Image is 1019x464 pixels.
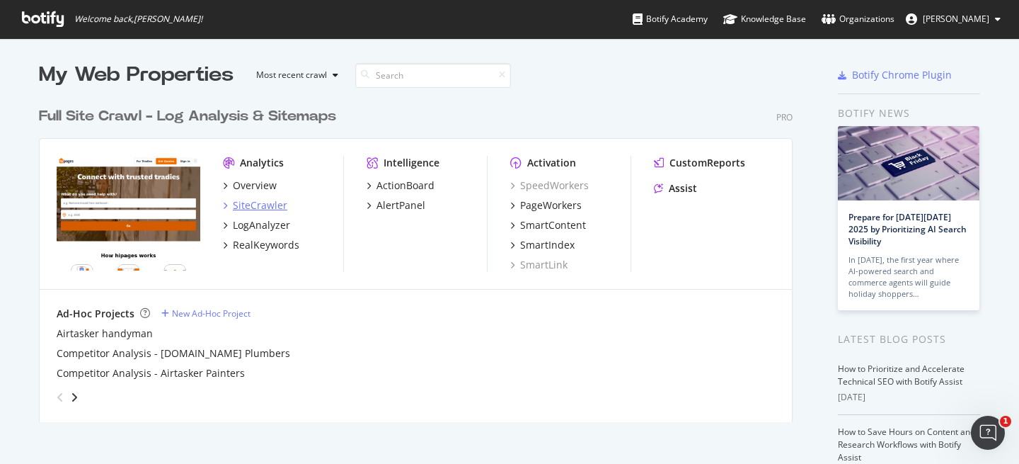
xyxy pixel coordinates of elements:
span: Winnie Ye [923,13,989,25]
div: New Ad-Hoc Project [172,307,251,319]
input: Search [355,63,511,88]
img: hipages.com.au [57,156,200,271]
a: Competitor Analysis - [DOMAIN_NAME] Plumbers [57,346,290,361]
div: PageWorkers [520,198,582,213]
div: Overview [233,179,277,193]
div: In [DATE], the first year where AI-powered search and commerce agents will guide holiday shoppers… [848,254,969,300]
a: Competitor Analysis - Airtasker Painters [57,366,245,380]
a: SiteCrawler [223,198,287,213]
div: angle-left [51,386,69,409]
div: Activation [527,156,576,170]
div: Latest Blog Posts [838,332,980,347]
div: Pro [776,111,793,123]
div: ActionBoard [376,179,434,193]
iframe: Intercom live chat [971,416,1005,450]
div: SmartIndex [520,238,575,252]
div: Botify Chrome Plugin [852,68,952,82]
a: CustomReports [654,156,745,170]
div: LogAnalyzer [233,218,290,232]
div: Most recent crawl [256,71,327,79]
div: AlertPanel [376,198,425,213]
div: RealKeywords [233,238,299,252]
span: Welcome back, [PERSON_NAME] ! [74,13,202,25]
a: Assist [654,181,697,196]
div: My Web Properties [39,61,234,89]
div: Analytics [240,156,284,170]
div: Organizations [822,12,894,26]
a: SmartContent [510,218,586,232]
a: How to Save Hours on Content and Research Workflows with Botify Assist [838,426,975,463]
div: Botify news [838,106,980,121]
div: angle-right [69,390,79,404]
a: LogAnalyzer [223,218,290,232]
div: CustomReports [669,156,745,170]
div: Ad-Hoc Projects [57,307,134,321]
span: 1 [1000,416,1011,427]
div: [DATE] [838,391,980,404]
a: RealKeywords [223,238,299,252]
a: SmartIndex [510,238,575,252]
a: Full Site Crawl - Log Analysis & Sitemaps [39,106,342,127]
a: New Ad-Hoc Project [161,307,251,319]
div: SiteCrawler [233,198,287,213]
div: Intelligence [384,156,439,170]
a: SpeedWorkers [510,179,589,193]
div: SmartContent [520,218,586,232]
button: Most recent crawl [245,64,344,86]
img: Prepare for Black Friday 2025 by Prioritizing AI Search Visibility [838,126,979,200]
a: ActionBoard [367,179,434,193]
button: [PERSON_NAME] [894,8,1012,30]
a: AlertPanel [367,198,425,213]
a: SmartLink [510,258,568,272]
div: Assist [669,181,697,196]
a: PageWorkers [510,198,582,213]
div: Knowledge Base [723,12,806,26]
a: Botify Chrome Plugin [838,68,952,82]
a: Overview [223,179,277,193]
a: Prepare for [DATE][DATE] 2025 by Prioritizing AI Search Visibility [848,211,967,247]
div: Full Site Crawl - Log Analysis & Sitemaps [39,106,336,127]
div: Botify Academy [633,12,708,26]
div: grid [39,89,804,422]
a: How to Prioritize and Accelerate Technical SEO with Botify Assist [838,363,965,387]
a: Airtasker handyman [57,327,153,341]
